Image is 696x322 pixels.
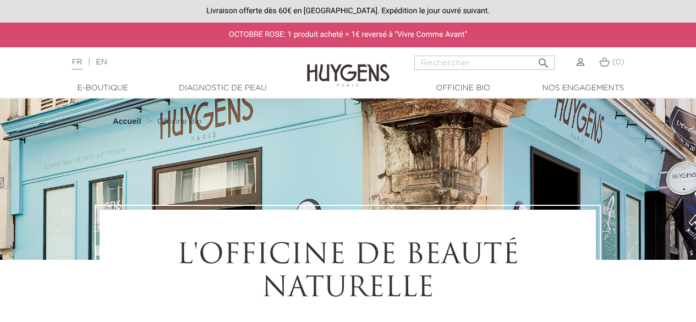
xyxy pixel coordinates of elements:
[157,118,202,125] span: Officine Bio
[408,83,518,94] a: Officine Bio
[168,83,278,94] a: Diagnostic de peau
[414,56,555,70] input: Rechercher
[528,83,638,94] a: Nos engagements
[537,53,550,67] i: 
[72,58,82,70] a: FR
[534,52,553,67] button: 
[96,58,107,66] a: EN
[612,58,624,66] span: (0)
[66,56,282,69] div: |
[157,117,202,126] a: Officine Bio
[113,118,141,125] strong: Accueil
[48,83,158,94] a: E-Boutique
[130,240,566,306] h1: L'OFFICINE DE BEAUTÉ NATURELLE
[113,117,144,126] a: Accueil
[307,46,390,89] img: Huygens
